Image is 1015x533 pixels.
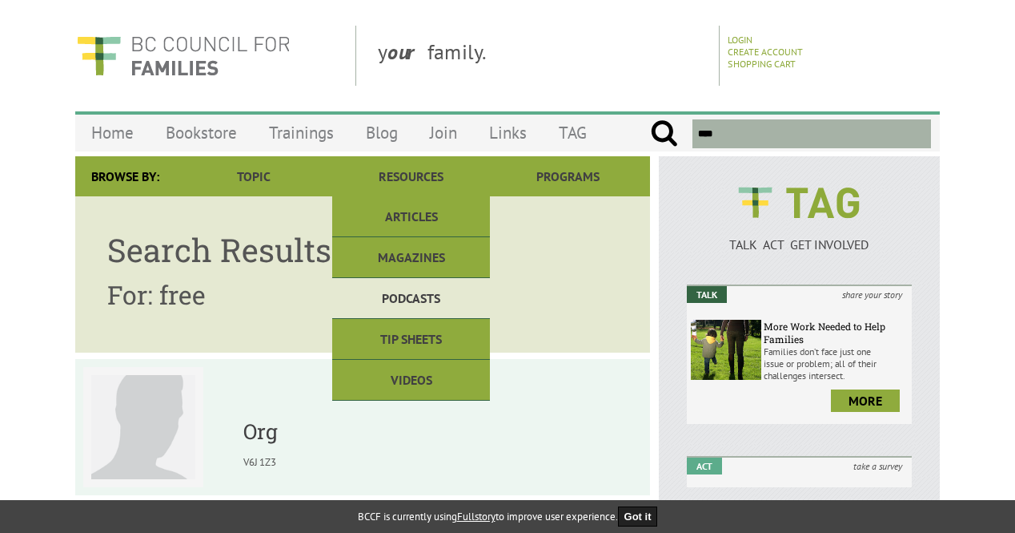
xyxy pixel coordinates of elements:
img: Org Free [91,375,211,495]
a: Programs [490,156,647,196]
span: V6J 1Z3 [243,455,276,469]
p: Families don’t face just one issue or problem; all of their challenges intersect. [764,345,908,382]
a: Magazines [332,237,489,278]
a: Tip Sheets [332,319,489,360]
h1: Search Results [107,228,618,271]
a: Join [414,114,473,151]
em: Act [687,458,722,474]
a: Org [243,418,278,445]
a: more [831,390,900,412]
a: Create Account [728,46,803,58]
div: Browse By: [75,156,175,196]
div: y family. [365,26,720,86]
a: Bookstore [150,114,253,151]
a: TAG [543,114,603,151]
a: Podcasts [332,278,489,319]
img: BCCF's TAG Logo [727,172,871,233]
img: BC Council for FAMILIES [75,26,291,86]
h2: For: free [107,277,618,312]
button: Got it [618,507,658,527]
a: Links [473,114,543,151]
a: Articles [332,196,489,237]
a: Login [728,34,752,46]
a: Resources [332,156,489,196]
a: Home [75,114,150,151]
a: Fullstory [457,510,495,523]
a: Blog [350,114,414,151]
em: Talk [687,286,727,303]
i: share your story [832,286,912,303]
a: Videos [332,360,489,401]
a: Topic [175,156,332,196]
strong: our [387,38,427,65]
a: Trainings [253,114,350,151]
a: TALK ACT GET INVOLVED [687,220,912,252]
input: Submit [650,119,678,148]
h6: More Work Needed to Help Families [764,320,908,345]
p: TALK ACT GET INVOLVED [687,236,912,252]
a: Shopping Cart [728,58,796,70]
i: take a survey [844,458,912,474]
